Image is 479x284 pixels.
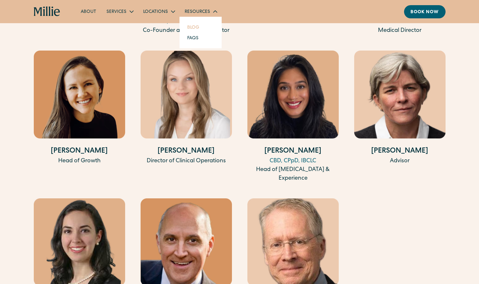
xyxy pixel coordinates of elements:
div: Resources [185,9,210,15]
div: Co-Founder and Clinical Director [141,26,232,35]
div: Advisor [354,157,446,166]
h4: [PERSON_NAME] [141,146,232,157]
h4: [PERSON_NAME] [247,146,339,157]
a: home [34,6,60,17]
div: Locations [143,9,168,15]
div: Locations [138,6,180,17]
nav: Resources [180,17,222,48]
div: Director of Clinical Operations [141,157,232,166]
div: CBD, CPpD, IBCLC [247,157,339,166]
div: Services [101,6,138,17]
a: Book now [404,5,446,18]
div: Book now [410,9,439,16]
a: FAQs [182,33,204,43]
h4: [PERSON_NAME] [354,146,446,157]
div: Resources [180,6,222,17]
a: Blog [182,22,204,33]
h4: [PERSON_NAME] [34,146,125,157]
div: Head of [MEDICAL_DATA] & Experience [247,166,339,183]
div: Head of Growth [34,157,125,166]
div: Medical Director [354,26,446,35]
div: Services [106,9,126,15]
a: About [76,6,101,17]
